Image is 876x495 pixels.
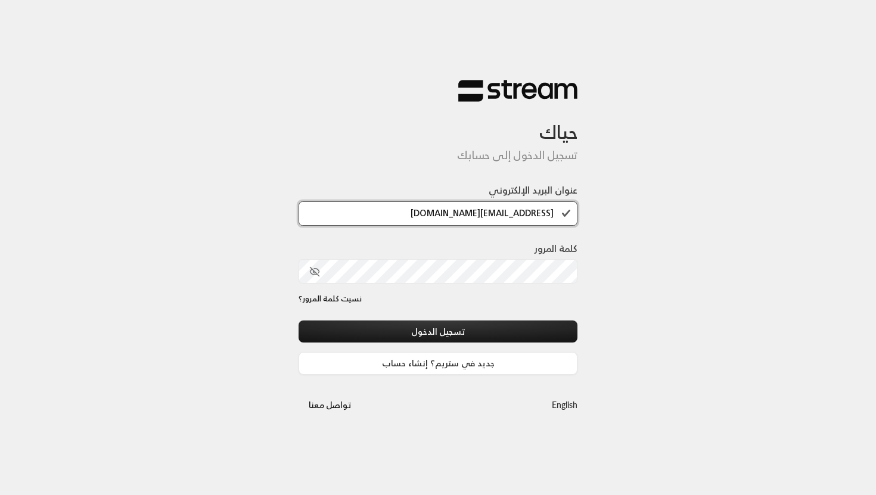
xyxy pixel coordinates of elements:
[489,183,577,197] label: عنوان البريد الإلكتروني
[299,394,361,416] button: تواصل معنا
[458,79,577,102] img: Stream Logo
[535,241,577,256] label: كلمة المرور
[299,293,362,305] a: نسيت كلمة المرور؟
[299,320,577,343] button: تسجيل الدخول
[299,397,361,412] a: تواصل معنا
[552,394,577,416] a: English
[299,149,577,162] h5: تسجيل الدخول إلى حسابك
[299,352,577,374] a: جديد في ستريم؟ إنشاء حساب
[299,102,577,144] h3: حياك
[299,201,577,226] input: اكتب بريدك الإلكتروني هنا
[305,261,325,282] button: toggle password visibility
